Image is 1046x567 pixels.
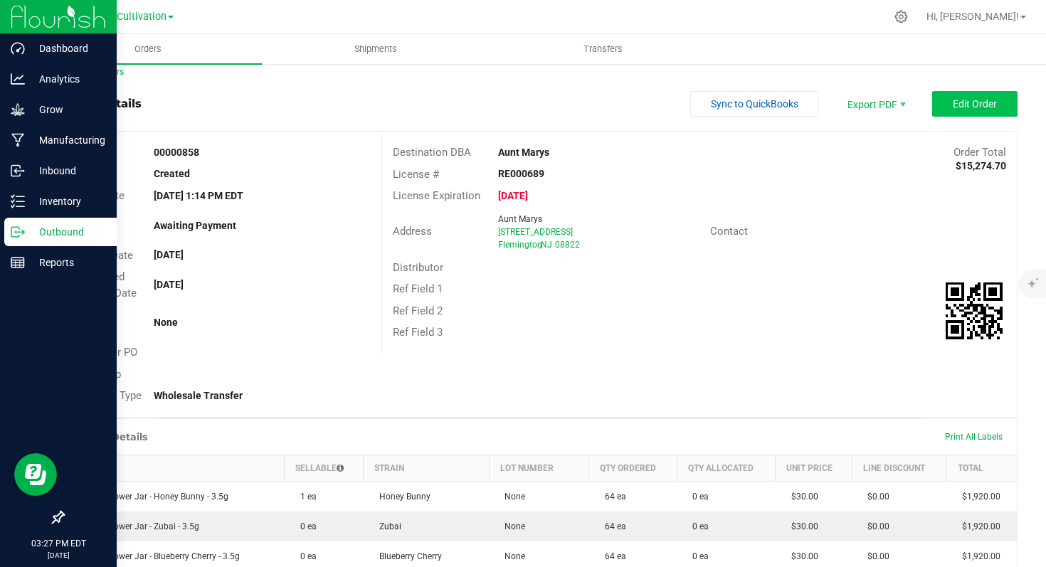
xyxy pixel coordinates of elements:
[953,98,997,110] span: Edit Order
[154,168,190,179] strong: Created
[115,43,181,55] span: Orders
[393,326,443,339] span: Ref Field 3
[73,521,199,531] span: Eighth Flower Jar - Zubai - 3.5g
[489,455,588,481] th: Lot Number
[262,34,490,64] a: Shipments
[498,240,542,250] span: Flemington
[776,455,852,481] th: Unit Price
[955,521,1000,531] span: $1,920.00
[539,240,541,250] span: ,
[154,249,184,260] strong: [DATE]
[852,455,946,481] th: Line Discount
[598,551,626,561] span: 64 ea
[154,390,243,401] strong: Wholesale Transfer
[946,282,1003,339] qrcode: 00000858
[393,261,443,274] span: Distributor
[685,492,709,502] span: 0 ea
[498,168,544,179] strong: RE000689
[711,98,798,110] span: Sync to QuickBooks
[154,147,199,158] strong: 00000858
[498,190,528,201] strong: [DATE]
[11,102,25,117] inline-svg: Grow
[25,193,110,210] p: Inventory
[364,455,489,481] th: Strain
[117,11,167,23] span: Cultivation
[860,521,889,531] span: $0.00
[564,43,642,55] span: Transfers
[860,551,889,561] span: $0.00
[685,551,709,561] span: 0 ea
[25,132,110,149] p: Manufacturing
[73,551,240,561] span: Eighth Flower Jar - Blueberry Cherry - 3.5g
[860,492,889,502] span: $0.00
[64,455,285,481] th: Item
[372,521,401,531] span: Zubai
[393,189,480,202] span: License Expiration
[498,147,549,158] strong: Aunt Marys
[11,194,25,208] inline-svg: Inventory
[598,492,626,502] span: 64 ea
[555,240,580,250] span: 08822
[335,43,416,55] span: Shipments
[34,34,262,64] a: Orders
[154,279,184,290] strong: [DATE]
[685,521,709,531] span: 0 ea
[73,492,228,502] span: Eighth Flower Jar - Honey Bunny - 3.5g
[490,34,717,64] a: Transfers
[833,91,918,117] li: Export PDF
[945,432,1003,442] span: Print All Labels
[946,282,1003,339] img: Scan me!
[25,223,110,240] p: Outbound
[932,91,1018,117] button: Edit Order
[784,492,818,502] span: $30.00
[784,551,818,561] span: $30.00
[498,214,542,224] span: Aunt Marys
[690,91,818,117] button: Sync to QuickBooks
[955,551,1000,561] span: $1,920.00
[946,455,1017,481] th: Total
[293,521,317,531] span: 0 ea
[154,190,243,201] strong: [DATE] 1:14 PM EDT
[497,521,525,531] span: None
[710,225,748,238] span: Contact
[25,162,110,179] p: Inbound
[25,101,110,118] p: Grow
[498,227,573,237] span: [STREET_ADDRESS]
[11,133,25,147] inline-svg: Manufacturing
[677,455,775,481] th: Qty Allocated
[393,225,432,238] span: Address
[11,225,25,239] inline-svg: Outbound
[393,282,443,295] span: Ref Field 1
[154,317,178,328] strong: None
[497,551,525,561] span: None
[393,168,439,181] span: License #
[956,160,1006,171] strong: $15,274.70
[953,146,1006,159] span: Order Total
[926,11,1019,22] span: Hi, [PERSON_NAME]!
[393,304,443,317] span: Ref Field 2
[372,551,442,561] span: Blueberry Cherry
[541,240,552,250] span: NJ
[393,146,471,159] span: Destination DBA
[25,40,110,57] p: Dashboard
[598,521,626,531] span: 64 ea
[892,10,910,23] div: Manage settings
[11,164,25,178] inline-svg: Inbound
[285,455,364,481] th: Sellable
[11,41,25,55] inline-svg: Dashboard
[6,537,110,550] p: 03:27 PM EDT
[293,551,317,561] span: 0 ea
[25,254,110,271] p: Reports
[293,492,317,502] span: 1 ea
[11,72,25,86] inline-svg: Analytics
[14,453,57,496] iframe: Resource center
[955,492,1000,502] span: $1,920.00
[154,220,236,231] strong: Awaiting Payment
[372,492,430,502] span: Honey Bunny
[589,455,677,481] th: Qty Ordered
[11,255,25,270] inline-svg: Reports
[25,70,110,88] p: Analytics
[6,550,110,561] p: [DATE]
[784,521,818,531] span: $30.00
